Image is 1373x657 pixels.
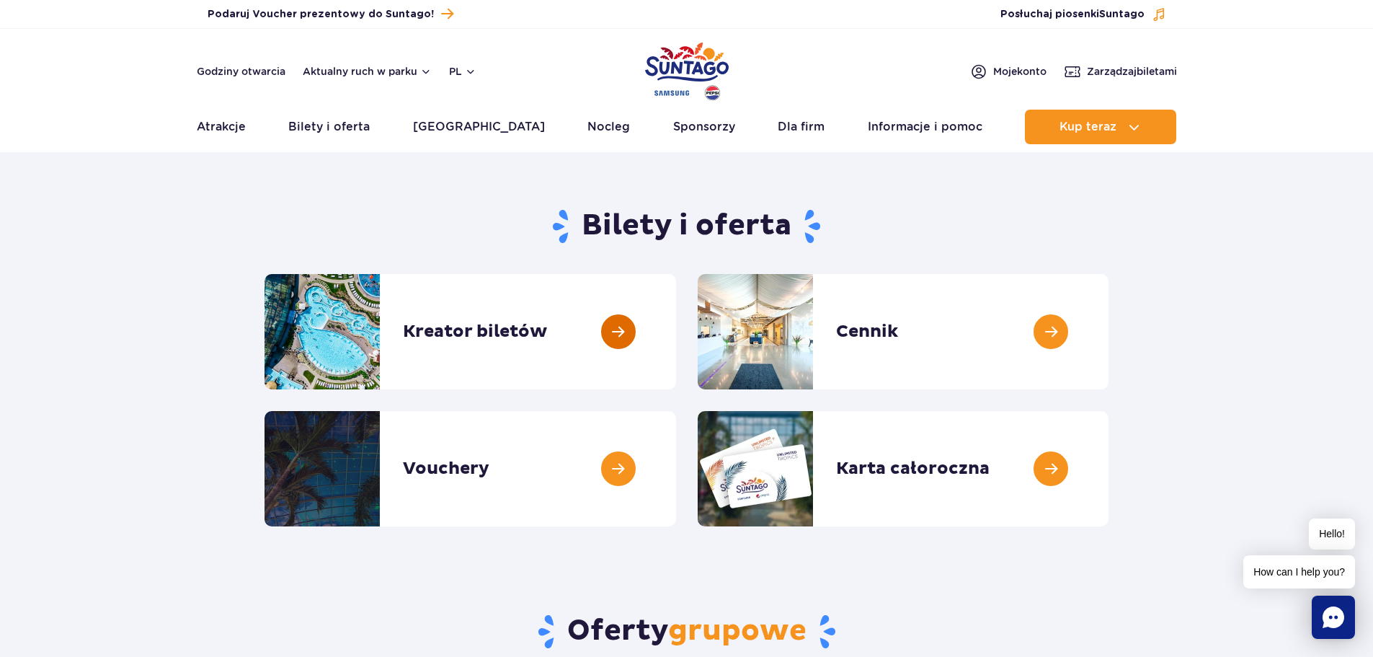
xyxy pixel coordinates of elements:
[1099,9,1145,19] span: Suntago
[265,208,1108,245] h1: Bilety i oferta
[208,7,434,22] span: Podaruj Voucher prezentowy do Suntago!
[587,110,630,144] a: Nocleg
[288,110,370,144] a: Bilety i oferta
[197,110,246,144] a: Atrakcje
[1312,596,1355,639] div: Chat
[1243,555,1355,588] span: How can I help you?
[1309,519,1355,550] span: Hello!
[1000,7,1166,22] button: Posłuchaj piosenkiSuntago
[1087,64,1177,79] span: Zarządzaj biletami
[1000,7,1145,22] span: Posłuchaj piosenki
[668,613,807,649] span: grupowe
[265,613,1108,651] h2: Oferty
[993,64,1047,79] span: Moje konto
[778,110,825,144] a: Dla firm
[1064,63,1177,80] a: Zarządzajbiletami
[449,64,476,79] button: pl
[1025,110,1176,144] button: Kup teraz
[673,110,735,144] a: Sponsorzy
[413,110,545,144] a: [GEOGRAPHIC_DATA]
[645,36,729,102] a: Park of Poland
[197,64,285,79] a: Godziny otwarcia
[303,66,432,77] button: Aktualny ruch w parku
[868,110,982,144] a: Informacje i pomoc
[970,63,1047,80] a: Mojekonto
[1059,120,1116,133] span: Kup teraz
[208,4,453,24] a: Podaruj Voucher prezentowy do Suntago!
